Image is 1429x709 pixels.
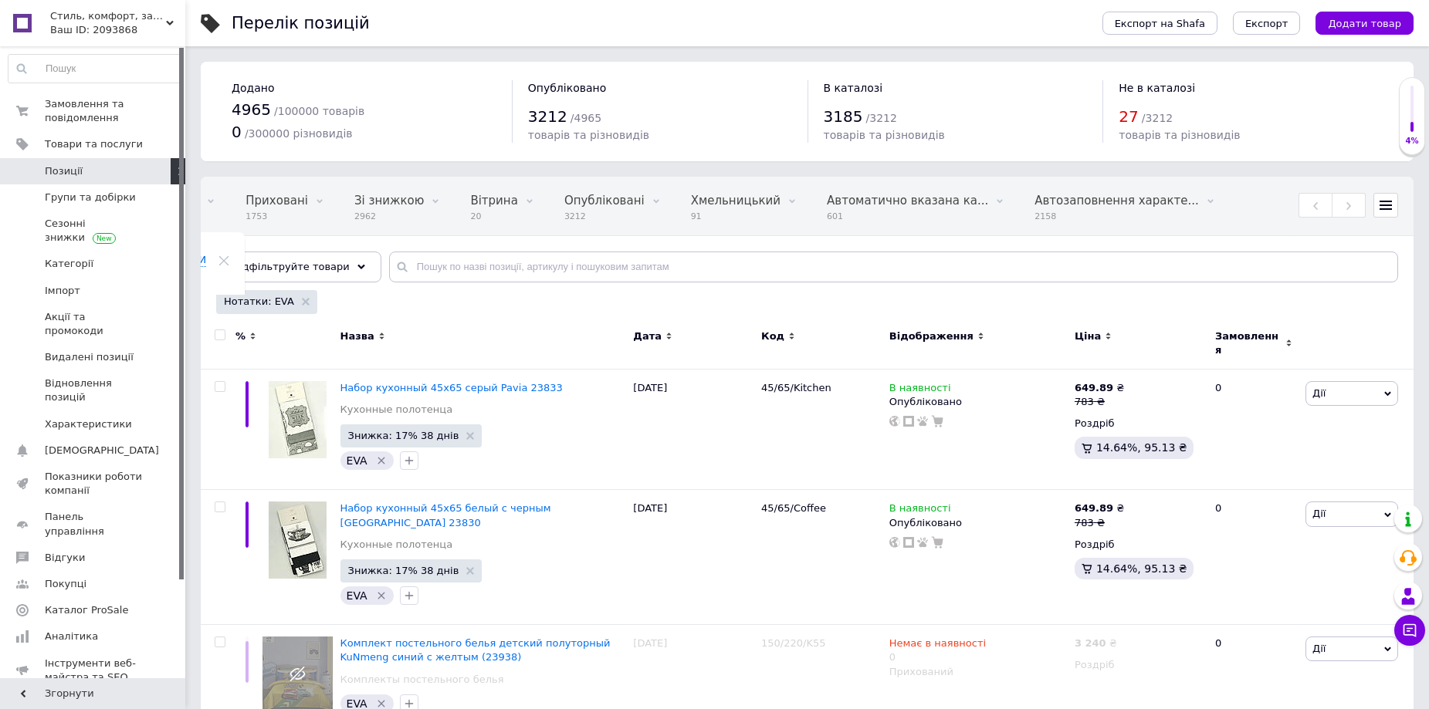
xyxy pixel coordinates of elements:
span: Опубліковані [564,194,645,208]
span: Панель управління [45,510,143,538]
div: [DATE] [629,369,757,490]
span: 1753 [246,211,308,222]
span: [DEMOGRAPHIC_DATA] [45,444,159,457]
button: Додати товар [1316,12,1414,35]
span: Зі знижкою [354,194,424,208]
div: Роздріб [1075,417,1202,430]
span: 2158 [1035,211,1199,222]
span: Дії [1312,508,1326,519]
span: Код [761,329,784,343]
span: Вітрина [470,194,517,208]
div: ₴ [1075,636,1117,650]
div: 0 [1206,369,1302,490]
div: ₴ [1075,501,1124,515]
span: Експорт [1245,18,1288,29]
img: Набор кухонный 45х65 серый Pavia 23833 [269,381,327,458]
button: Чат з покупцем [1394,615,1425,646]
span: 3212 [528,107,567,126]
span: 45/65/Kitchen [761,382,831,393]
a: Комплект постельного белья детский полуторный KuNmeng синий с желтым (23938) [340,637,611,663]
a: Набор кухонный 45х65 серый Pavia 23833 [340,382,563,393]
div: 783 ₴ [1075,395,1124,409]
div: ₴ [1075,381,1124,395]
span: 150/220/K55 [761,637,825,649]
span: EVA [347,589,367,602]
button: Експорт на Shafa [1102,12,1217,35]
div: 783 ₴ [1075,516,1124,530]
span: Нотатки: EVA [224,295,294,309]
span: 20 [470,211,517,222]
div: [DATE] [629,490,757,625]
span: Каталог ProSale [45,603,128,617]
div: Роздріб [1075,538,1202,552]
svg: Видалити мітку [375,454,388,467]
span: товарів та різновидів [1119,129,1240,141]
span: / 3212 [866,112,897,124]
a: Кухонные полотенца [340,538,453,552]
span: Хмельницький [691,194,781,208]
div: Роздріб [1075,658,1202,672]
span: 27 [1119,107,1138,126]
div: 0 [889,636,986,664]
div: Автоматично вказана категорія [811,177,1019,236]
span: Опубліковано [528,82,607,94]
span: Стиль, комфорт, затишок - Cottons [50,9,166,23]
span: 14.64%, 95.13 ₴ [1096,562,1187,575]
input: Пошук по назві позиції, артикулу і пошуковим запитам [389,252,1398,282]
span: Категорії [45,257,93,271]
span: Відгуки [45,551,85,565]
div: Автозаповнення характеристик [1019,177,1230,236]
span: Товари та послуги [45,137,143,151]
span: 91 [691,211,781,222]
span: Покупці [45,577,86,591]
span: 601 [827,211,988,222]
span: Відображення [889,329,974,343]
span: 4965 [232,100,271,119]
span: Додати товар [1328,18,1401,29]
span: Сезонні знижки [45,217,143,245]
span: Інструменти веб-майстра та SEO [45,657,143,684]
span: 45/65/Coffee [761,502,826,514]
span: Додано [232,82,274,94]
span: Характеристики [45,417,132,431]
img: Набор кухонный 45х65 белый с черным Pavia 23830 [269,501,327,579]
span: Дії [1312,387,1326,399]
input: Пошук [8,55,181,83]
button: Експорт [1233,12,1301,35]
span: В каталозі [824,82,883,94]
span: Дії [1312,643,1326,654]
span: % [235,329,246,343]
span: Групи та добірки [45,191,136,204]
a: Кухонные полотенца [340,403,453,417]
span: / 100000 товарів [274,105,364,117]
div: 0 [1206,490,1302,625]
span: Не в каталозі [1119,82,1195,94]
a: Комплекты постельного белья [340,673,504,687]
span: Акції та промокоди [45,310,143,338]
span: Приховані [246,194,308,208]
span: Показники роботи компанії [45,470,143,498]
span: Немає в наявності [889,637,986,653]
a: Набор кухонный 45х65 белый с черным [GEOGRAPHIC_DATA] 23830 [340,502,551,528]
span: товарів та різновидів [528,129,649,141]
span: В наявності [889,382,951,398]
span: / 300000 різновидів [245,127,353,140]
span: Відфільтруйте товари [232,261,350,272]
span: Ціна [1075,329,1101,343]
span: Позиції [45,164,83,178]
span: Замовлення [1215,329,1282,357]
div: Ваш ID: 2093868 [50,23,185,37]
span: / 3212 [1142,112,1173,124]
div: 4% [1400,136,1424,147]
span: Знижка: 17% 38 днів [348,566,459,576]
span: товарів та різновидів [824,129,945,141]
span: 0 [232,123,242,141]
span: Видалені позиції [45,350,134,364]
div: Перелік позицій [232,15,370,32]
div: Прихований [889,665,1067,679]
span: Замовлення та повідомлення [45,97,143,125]
span: 2962 [354,211,424,222]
